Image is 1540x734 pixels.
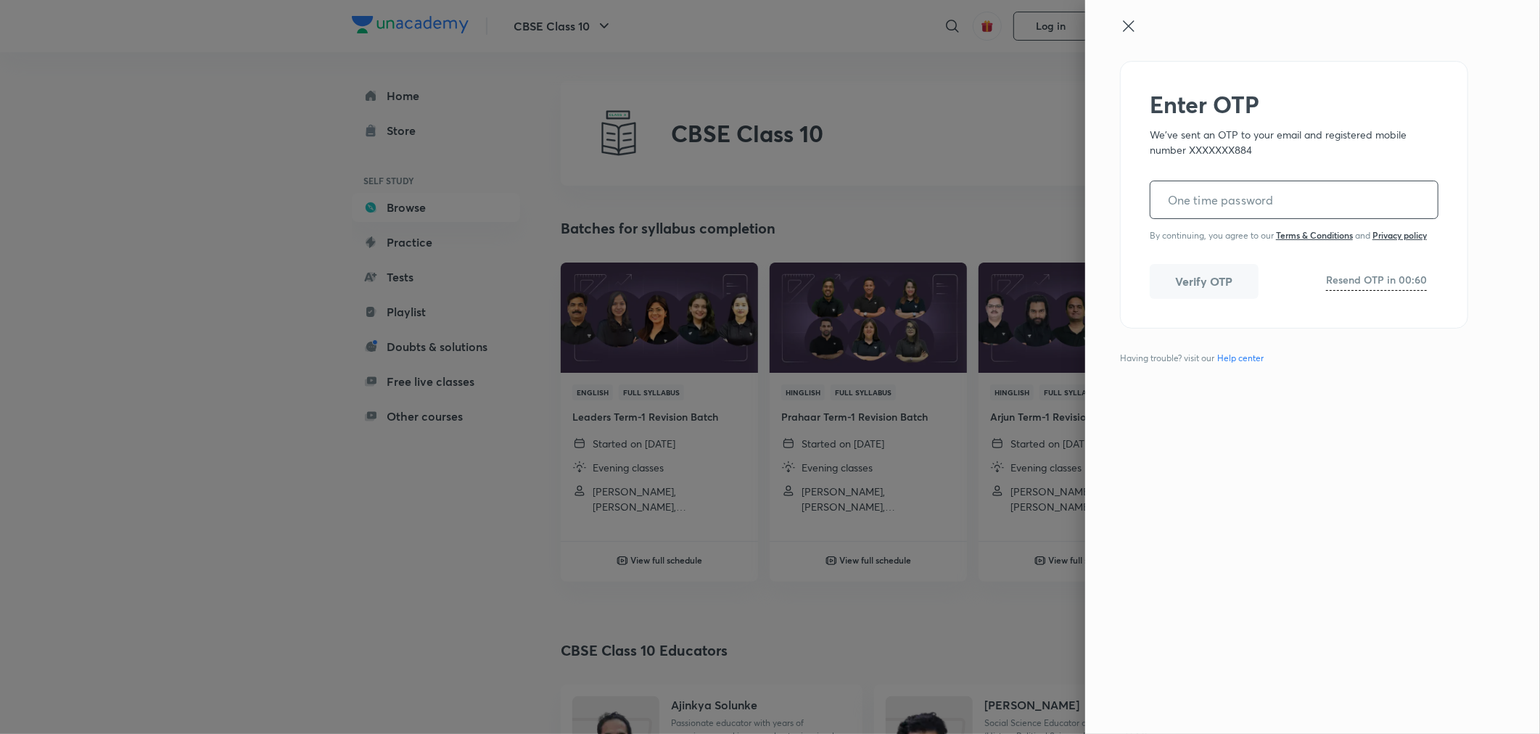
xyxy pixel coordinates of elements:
h2: Enter OTP [1150,91,1438,118]
span: Having trouble? visit our [1120,352,1269,365]
div: By continuing, you agree to our and [1150,231,1438,241]
h6: Resend OTP in 00:60 [1326,272,1427,287]
a: Terms & Conditions [1276,229,1353,241]
button: Verify OTP [1150,264,1259,299]
input: One time password [1150,181,1438,218]
p: We've sent an OTP to your email and registered mobile number XXXXXXX884 [1150,127,1438,157]
a: Help center [1214,352,1267,365]
a: Privacy policy [1372,229,1427,241]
